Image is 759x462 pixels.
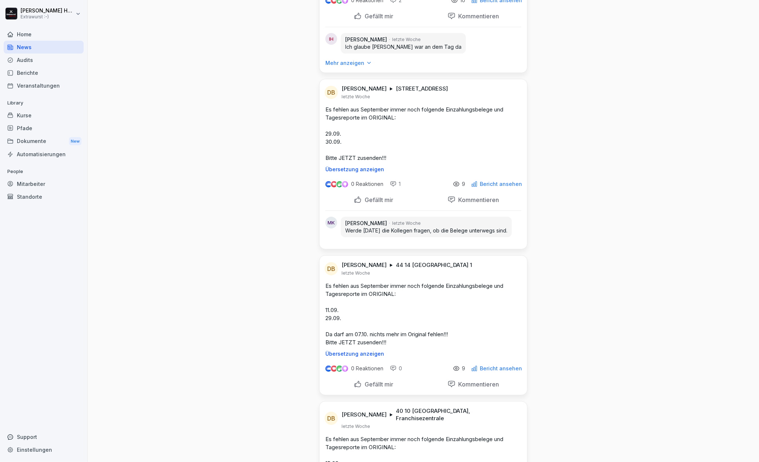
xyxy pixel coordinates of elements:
[4,148,84,161] a: Automatisierungen
[456,196,499,203] p: Kommentieren
[362,196,393,203] p: Gefällt mir
[4,430,84,443] div: Support
[325,166,521,172] p: Übersetzung anzeigen
[4,135,84,148] div: Dokumente
[336,181,343,187] img: celebrate
[345,36,387,43] p: [PERSON_NAME]
[4,109,84,122] a: Kurse
[331,181,337,187] img: love
[325,351,521,357] p: Übersetzung anzeigen
[331,366,337,371] img: love
[4,135,84,148] a: DokumenteNew
[342,411,387,418] p: [PERSON_NAME]
[396,261,472,269] p: 44 14 [GEOGRAPHIC_DATA] 1
[326,366,332,371] img: like
[336,366,343,372] img: celebrate
[325,412,338,425] div: DB
[345,43,461,51] p: Ich glaube [PERSON_NAME] war an dem Tag da
[362,381,393,388] p: Gefällt mir
[390,365,402,372] div: 0
[325,59,364,67] p: Mehr anzeigen
[396,407,518,422] p: 40 10 [GEOGRAPHIC_DATA], Franchisezentrale
[4,443,84,456] a: Einstellungen
[325,33,337,45] div: IH
[480,366,522,371] p: Bericht ansehen
[4,41,84,54] a: News
[462,366,465,371] p: 9
[4,166,84,177] p: People
[456,381,499,388] p: Kommentieren
[342,423,370,429] p: letzte Woche
[325,217,337,228] div: MK
[69,137,81,146] div: New
[392,36,421,43] p: letzte Woche
[390,180,401,188] div: 1
[4,122,84,135] a: Pfade
[342,181,348,187] img: inspiring
[392,220,421,227] p: letzte Woche
[326,181,332,187] img: like
[325,262,338,275] div: DB
[351,366,383,371] p: 0 Reaktionen
[4,28,84,41] a: Home
[456,12,499,20] p: Kommentieren
[396,85,448,92] p: [STREET_ADDRESS]
[4,97,84,109] p: Library
[480,181,522,187] p: Bericht ansehen
[345,227,507,234] p: Werde [DATE] die Kollegen fragen, ob die Belege unterwegs sind.
[4,190,84,203] a: Standorte
[4,54,84,66] a: Audits
[4,66,84,79] a: Berichte
[325,106,521,162] p: Es fehlen aus September immer noch folgende Einzahlungsbelege und Tagesreporte im ORIGINAL: 29.09...
[4,177,84,190] a: Mitarbeiter
[342,85,387,92] p: [PERSON_NAME]
[21,14,74,19] p: Extrawurst :-)
[462,181,465,187] p: 9
[342,261,387,269] p: [PERSON_NAME]
[351,181,383,187] p: 0 Reaktionen
[362,12,393,20] p: Gefällt mir
[342,94,370,100] p: letzte Woche
[345,220,387,227] p: [PERSON_NAME]
[342,270,370,276] p: letzte Woche
[4,79,84,92] a: Veranstaltungen
[342,365,348,372] img: inspiring
[21,8,74,14] p: [PERSON_NAME] Hagebaum
[325,86,338,99] div: DB
[325,282,521,346] p: Es fehlen aus September immer noch folgende Einzahlungsbelege und Tagesreporte im ORIGINAL: 11.09...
